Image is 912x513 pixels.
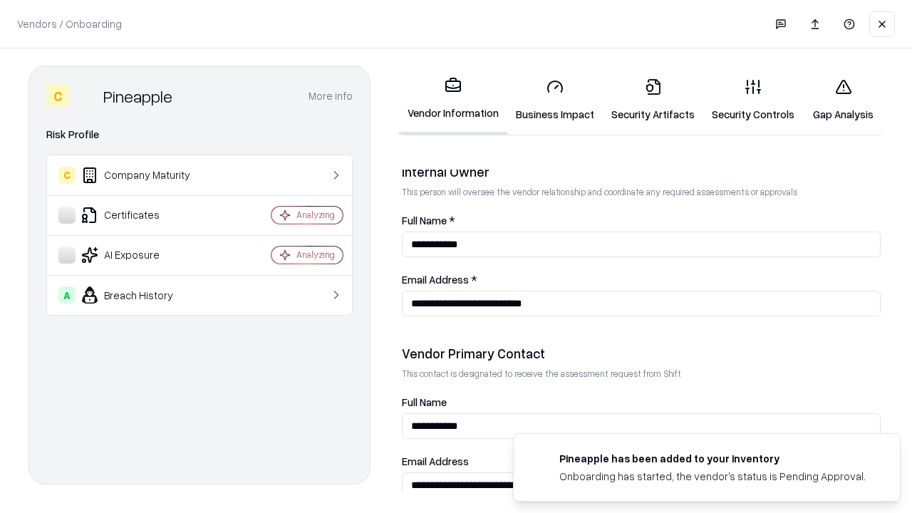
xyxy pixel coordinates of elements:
p: This contact is designated to receive the assessment request from Shift [402,368,881,380]
div: A [58,286,76,304]
img: Pineapple [75,85,98,108]
div: Pineapple [103,85,172,108]
div: Breach History [58,286,229,304]
button: More info [309,83,353,109]
div: Company Maturity [58,167,229,184]
a: Vendor Information [399,66,507,135]
div: Onboarding has started, the vendor's status is Pending Approval. [559,469,866,484]
label: Email Address * [402,274,881,285]
label: Full Name * [402,215,881,226]
div: Analyzing [296,209,335,221]
label: Email Address [402,456,881,467]
a: Gap Analysis [803,67,883,133]
div: Risk Profile [46,126,353,143]
div: Certificates [58,207,229,224]
p: Vendors / Onboarding [17,16,122,31]
div: Internal Owner [402,163,881,180]
label: Full Name [402,397,881,408]
p: This person will oversee the vendor relationship and coordinate any required assessments or appro... [402,186,881,198]
div: C [46,85,69,108]
div: Vendor Primary Contact [402,345,881,362]
div: Analyzing [296,249,335,261]
a: Security Controls [703,67,803,133]
div: C [58,167,76,184]
div: Pineapple has been added to your inventory [559,451,866,466]
a: Business Impact [507,67,603,133]
img: pineappleenergy.com [531,451,548,468]
a: Security Artifacts [603,67,703,133]
div: AI Exposure [58,247,229,264]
